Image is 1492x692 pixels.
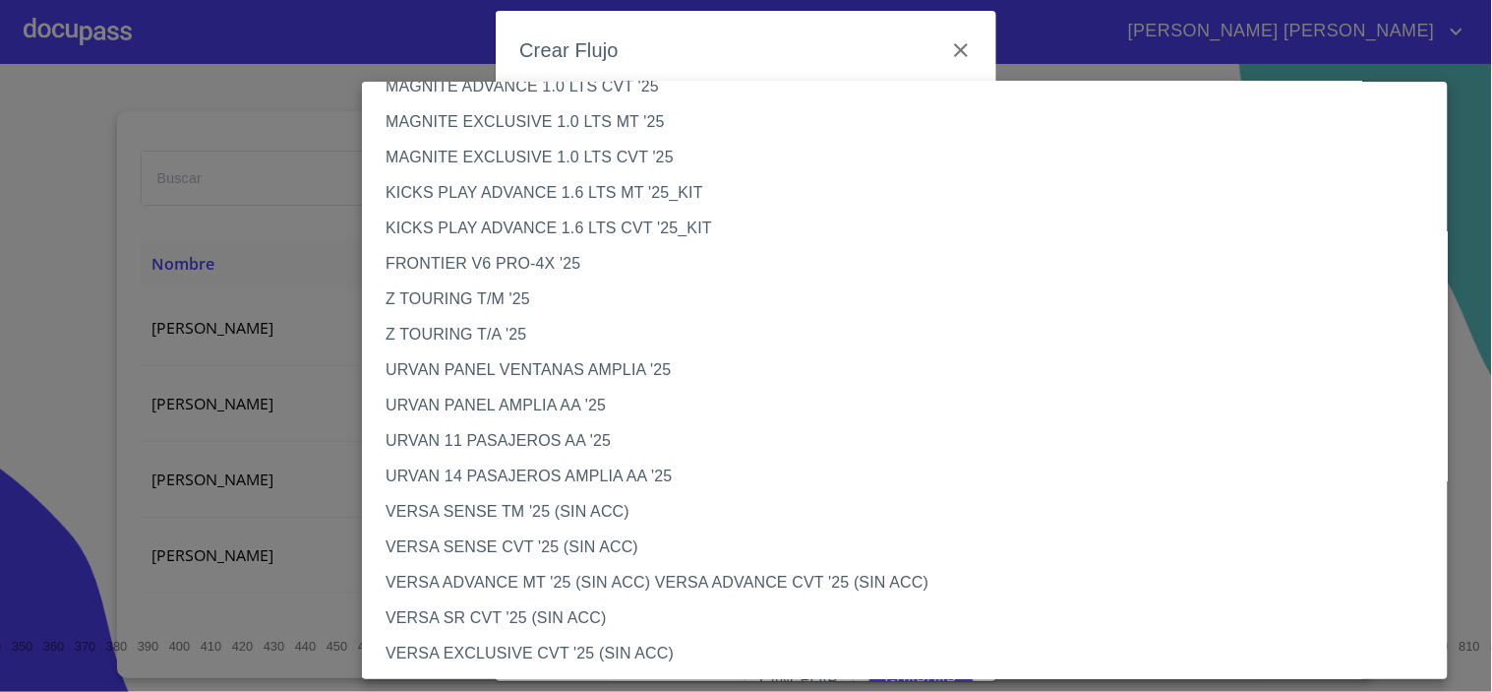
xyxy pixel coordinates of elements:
li: MAGNITE EXCLUSIVE 1.0 LTS CVT '25 [362,140,1464,175]
li: VERSA SR CVT '25 (SIN ACC) [362,600,1464,636]
li: VERSA EXCLUSIVE CVT '25 (SIN ACC) [362,636,1464,671]
li: KICKS PLAY ADVANCE 1.6 LTS MT '25_KIT [362,175,1464,211]
li: Z TOURING T/A '25 [362,317,1464,352]
li: KICKS PLAY ADVANCE 1.6 LTS CVT '25_KIT [362,211,1464,246]
li: URVAN PANEL VENTANAS AMPLIA '25 [362,352,1464,388]
li: URVAN 11 PASAJEROS AA '25 [362,423,1464,459]
li: MAGNITE EXCLUSIVE 1.0 LTS MT '25 [362,104,1464,140]
li: VERSA SENSE TM '25 (SIN ACC) [362,494,1464,530]
li: FRONTIER V6 PRO-4X '25 [362,246,1464,282]
li: VERSA SENSE CVT '25 (SIN ACC) [362,530,1464,565]
li: VERSA ADVANCE MT '25 (SIN ACC) VERSA ADVANCE CVT '25 (SIN ACC) [362,565,1464,600]
li: Z TOURING T/M '25 [362,282,1464,317]
li: URVAN 14 PASAJEROS AMPLIA AA '25 [362,459,1464,494]
li: MAGNITE ADVANCE 1.0 LTS CVT '25 [362,69,1464,104]
li: URVAN PANEL AMPLIA AA '25 [362,388,1464,423]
